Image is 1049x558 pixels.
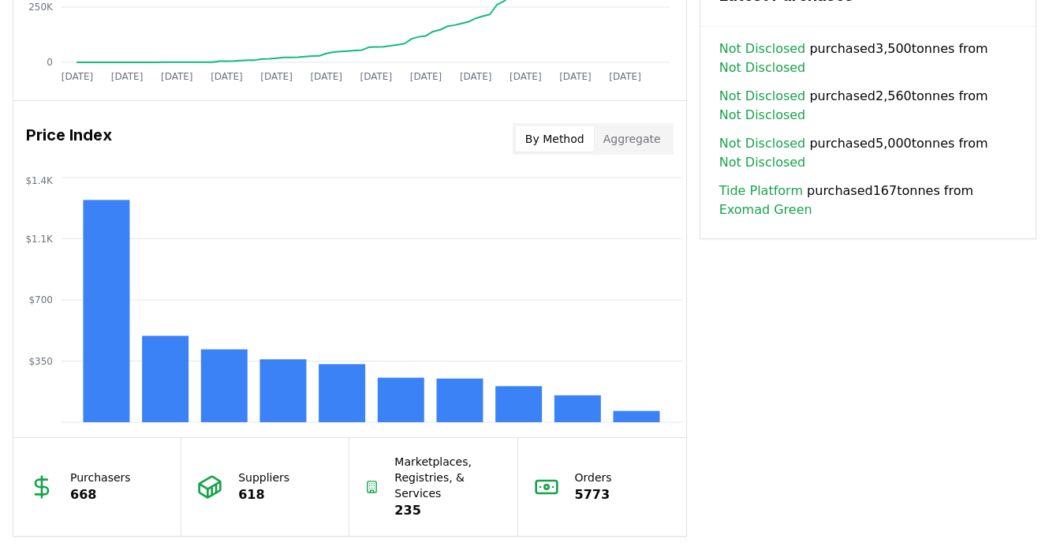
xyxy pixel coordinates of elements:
span: purchased 2,560 tonnes from [719,87,1017,125]
tspan: [DATE] [62,71,94,82]
tspan: [DATE] [609,71,641,82]
p: 235 [394,501,501,520]
p: 668 [70,485,131,504]
p: Purchasers [70,470,131,485]
tspan: 0 [47,57,53,68]
tspan: $350 [28,356,53,367]
p: Orders [575,470,612,485]
tspan: $700 [28,294,53,305]
tspan: [DATE] [161,71,193,82]
tspan: [DATE] [559,71,592,82]
tspan: [DATE] [111,71,144,82]
tspan: [DATE] [310,71,342,82]
tspan: $1.1K [25,234,54,245]
a: Not Disclosed [719,134,806,153]
a: Not Disclosed [719,39,806,58]
tspan: [DATE] [260,71,293,82]
a: Not Disclosed [719,106,806,125]
tspan: $1.4K [25,175,54,186]
p: Suppliers [238,470,289,485]
h3: Price Index [26,123,112,155]
tspan: [DATE] [460,71,492,82]
tspan: 250K [28,2,54,13]
p: 5773 [575,485,612,504]
tspan: [DATE] [211,71,243,82]
a: Not Disclosed [719,87,806,106]
span: purchased 167 tonnes from [719,182,1017,219]
p: Marketplaces, Registries, & Services [394,454,501,501]
button: By Method [516,126,594,152]
tspan: [DATE] [360,71,393,82]
tspan: [DATE] [510,71,542,82]
span: purchased 5,000 tonnes from [719,134,1017,172]
p: 618 [238,485,289,504]
tspan: [DATE] [410,71,442,82]
a: Tide Platform [719,182,803,200]
button: Aggregate [594,126,670,152]
a: Not Disclosed [719,58,806,77]
a: Exomad Green [719,200,812,219]
a: Not Disclosed [719,153,806,172]
span: purchased 3,500 tonnes from [719,39,1017,77]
